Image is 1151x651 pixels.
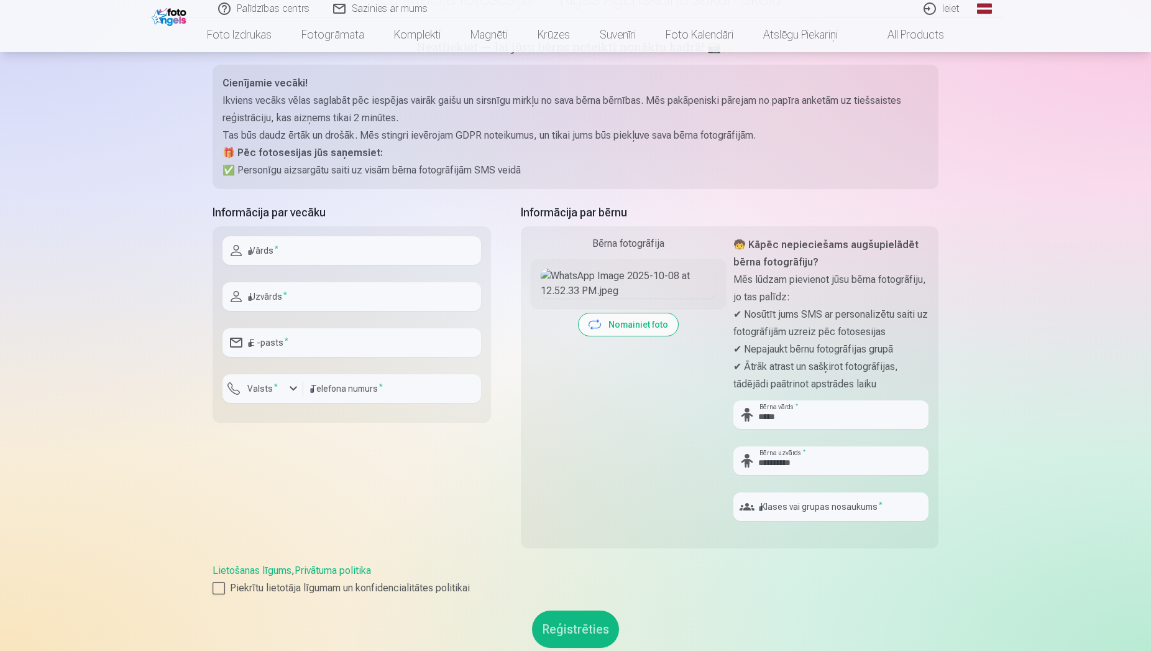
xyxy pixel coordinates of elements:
a: Magnēti [456,17,523,52]
button: Nomainiet foto [579,313,678,336]
h5: Informācija par vecāku [213,204,491,221]
a: All products [853,17,959,52]
p: Ikviens vecāks vēlas saglabāt pēc iespējas vairāk gaišu un sirsnīgu mirkļu no sava bērna bērnības... [222,92,929,127]
div: Bērna fotogrāfija [531,236,726,251]
label: Piekrītu lietotāja līgumam un konfidencialitātes politikai [213,581,938,596]
a: Atslēgu piekariņi [748,17,853,52]
h5: Informācija par bērnu [521,204,938,221]
p: ✔ Nosūtīt jums SMS ar personalizētu saiti uz fotogrāfijām uzreiz pēc fotosesijas [733,306,929,341]
button: Valsts* [222,374,303,403]
img: /fa1 [152,5,190,26]
a: Komplekti [379,17,456,52]
p: Tas būs daudz ērtāk un drošāk. Mēs stingri ievērojam GDPR noteikumus, un tikai jums būs piekļuve ... [222,127,929,144]
p: ✅ Personīgu aizsargātu saiti uz visām bērna fotogrāfijām SMS veidā [222,162,929,179]
label: Valsts [242,382,283,395]
img: WhatsApp Image 2025-10-08 at 12.52.33 PM.jpeg [541,269,716,298]
a: Lietošanas līgums [213,565,291,576]
p: Mēs lūdzam pievienot jūsu bērna fotogrāfiju, jo tas palīdz: [733,271,929,306]
a: Fotogrāmata [287,17,379,52]
button: Reģistrēties [532,611,619,648]
div: , [213,563,938,596]
a: Foto izdrukas [192,17,287,52]
strong: 🎁 Pēc fotosesijas jūs saņemsiet: [222,147,383,159]
a: Suvenīri [585,17,651,52]
a: Foto kalendāri [651,17,748,52]
p: ✔ Nepajaukt bērnu fotogrāfijas grupā [733,341,929,358]
a: Privātuma politika [295,565,371,576]
p: ✔ Ātrāk atrast un sašķirot fotogrāfijas, tādējādi paātrinot apstrādes laiku [733,358,929,393]
strong: Cienījamie vecāki! [222,77,308,89]
a: Krūzes [523,17,585,52]
strong: 🧒 Kāpēc nepieciešams augšupielādēt bērna fotogrāfiju? [733,239,919,268]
